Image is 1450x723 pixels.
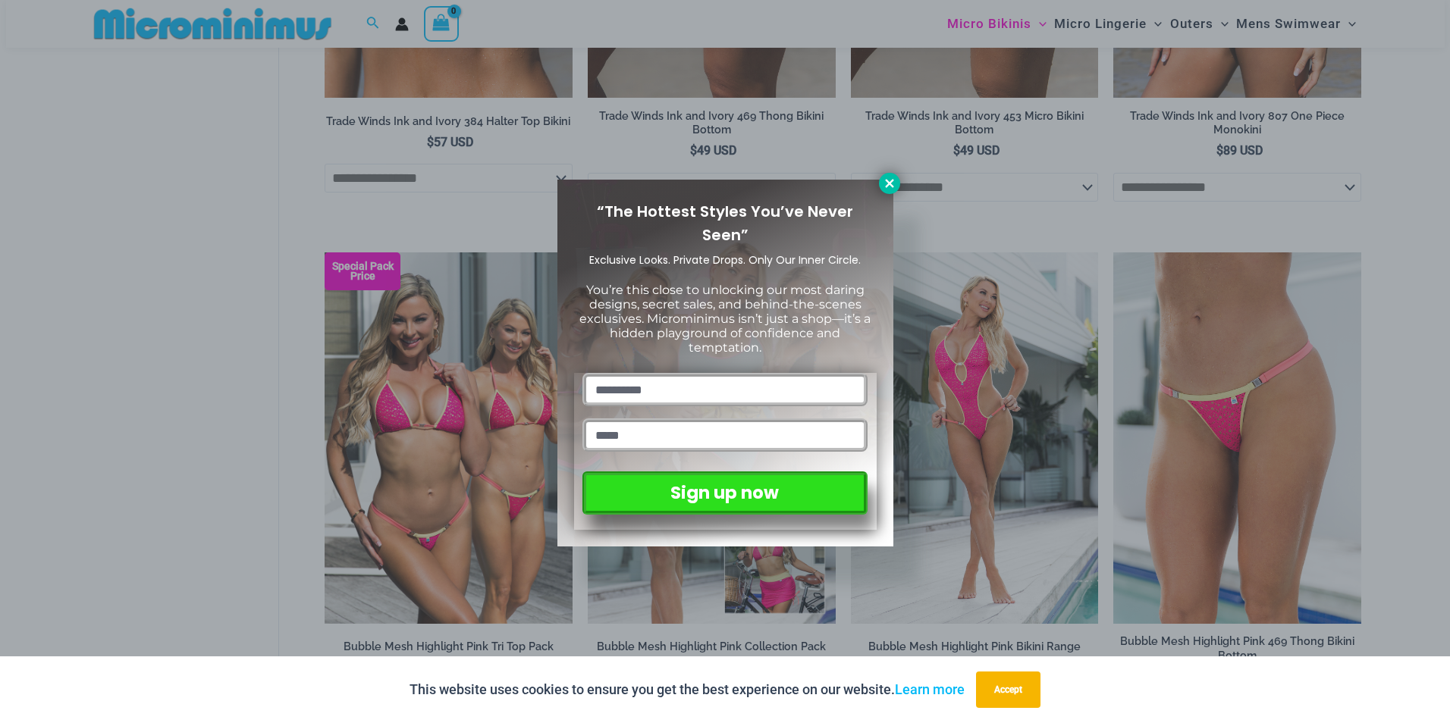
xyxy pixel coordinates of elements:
span: Exclusive Looks. Private Drops. Only Our Inner Circle. [589,252,861,268]
span: “The Hottest Styles You’ve Never Seen” [597,201,853,246]
a: Learn more [895,681,965,697]
button: Accept [976,671,1040,708]
p: This website uses cookies to ensure you get the best experience on our website. [410,678,965,701]
span: You’re this close to unlocking our most daring designs, secret sales, and behind-the-scenes exclu... [579,283,871,355]
button: Sign up now [582,471,867,515]
button: Close [879,173,900,194]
